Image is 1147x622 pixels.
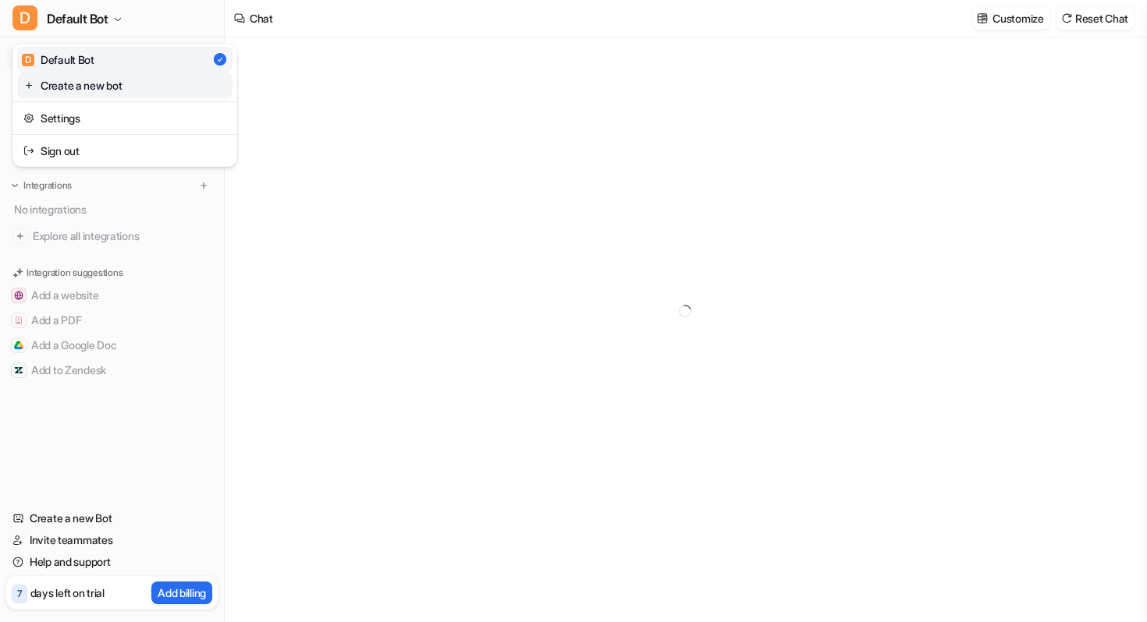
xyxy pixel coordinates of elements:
img: reset [23,110,34,126]
a: Sign out [17,138,233,164]
div: DDefault Bot [12,44,237,167]
a: Settings [17,105,233,131]
span: Default Bot [47,8,108,30]
a: Create a new bot [17,72,233,98]
span: D [22,54,34,66]
img: reset [23,77,34,94]
span: D [12,5,37,30]
img: reset [23,143,34,159]
div: Default Bot [22,51,94,68]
